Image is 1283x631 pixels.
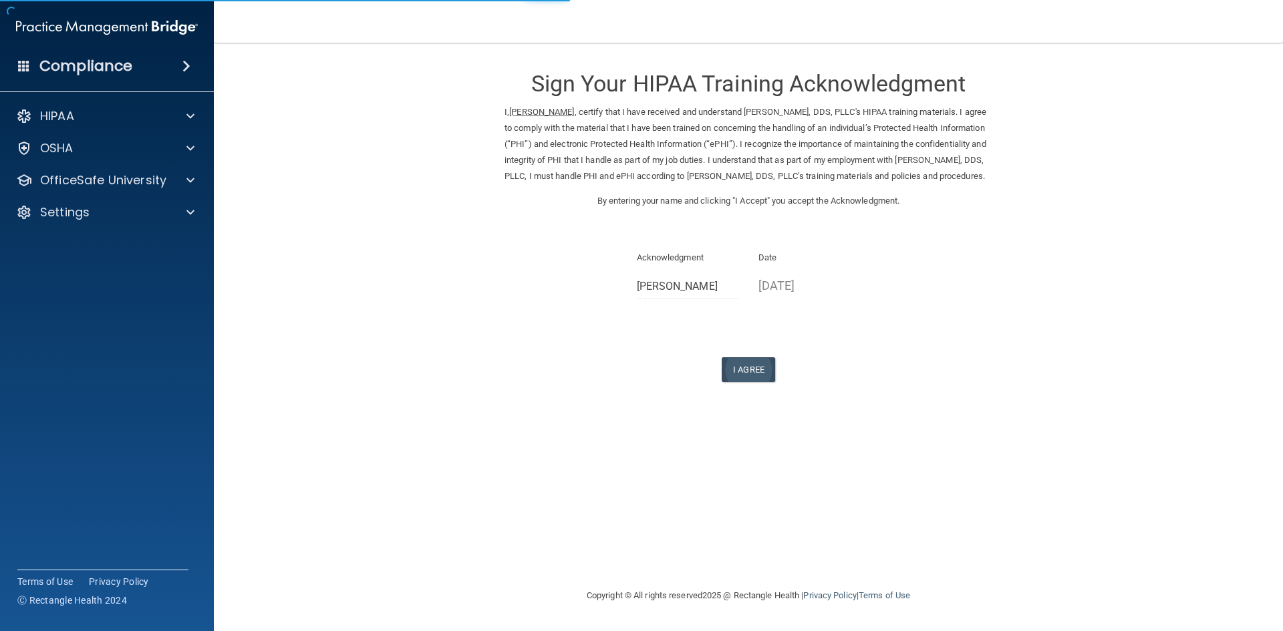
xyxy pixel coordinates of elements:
a: Settings [16,204,194,220]
h4: Compliance [39,57,132,75]
a: Terms of Use [17,575,73,588]
p: By entering your name and clicking "I Accept" you accept the Acknowledgment. [505,193,992,209]
p: I, , certify that I have received and understand [PERSON_NAME], DDS, PLLC's HIPAA training materi... [505,104,992,184]
a: Privacy Policy [89,575,149,588]
p: OfficeSafe University [40,172,166,188]
ins: [PERSON_NAME] [509,107,574,117]
span: Ⓒ Rectangle Health 2024 [17,594,127,607]
button: I Agree [722,357,775,382]
a: Terms of Use [859,590,910,600]
input: Full Name [637,274,739,299]
a: OSHA [16,140,194,156]
p: Settings [40,204,90,220]
p: Acknowledgment [637,250,739,266]
p: HIPAA [40,108,74,124]
p: OSHA [40,140,74,156]
a: OfficeSafe University [16,172,194,188]
a: Privacy Policy [803,590,856,600]
div: Copyright © All rights reserved 2025 @ Rectangle Health | | [505,574,992,617]
h3: Sign Your HIPAA Training Acknowledgment [505,71,992,96]
img: PMB logo [16,14,198,41]
a: HIPAA [16,108,194,124]
p: [DATE] [758,274,861,296]
p: Date [758,250,861,266]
